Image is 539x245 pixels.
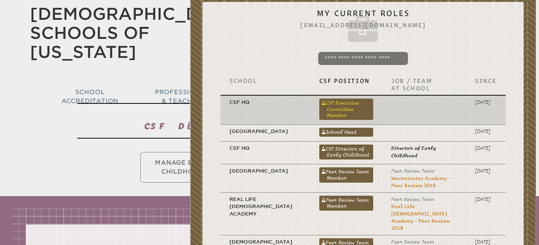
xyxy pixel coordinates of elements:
[229,167,301,174] p: [GEOGRAPHIC_DATA]
[391,196,434,202] span: Peer Review Team
[30,4,242,62] a: [DEMOGRAPHIC_DATA] Schools of [US_STATE]
[214,9,512,46] h2: My Current Roles
[391,176,451,188] a: Westminster Academy - Peer Review 2018
[319,99,374,120] a: CSF Executive Committee Member
[391,204,450,231] a: Real Life [DEMOGRAPHIC_DATA] Academy - Peer Review 2018
[229,128,301,135] p: [GEOGRAPHIC_DATA]
[319,128,374,137] a: School Head
[319,196,374,211] a: Peer Review Team Member
[475,196,497,203] p: [DATE]
[391,145,457,159] p: Director of Early Childhood
[475,77,497,84] p: Since
[475,167,497,174] p: [DATE]
[229,145,301,152] p: CSF HQ
[475,99,497,106] p: [DATE]
[144,121,395,131] span: CSF Director of Early Childhood
[61,89,118,105] span: School Accreditation
[229,99,301,106] p: CSF HQ
[391,168,434,174] span: Peer Review Team
[319,145,374,159] a: CSF Director of Early Childhood
[319,77,374,84] p: CSF Position
[391,77,457,92] p: Job / Team at School
[229,196,301,217] p: Real Life [DEMOGRAPHIC_DATA] Academy
[475,145,497,152] p: [DATE]
[229,77,301,84] p: School
[319,167,374,182] a: Peer Review Team Member
[155,89,264,105] span: Professional Development & Teacher Certification
[475,128,497,135] p: [DATE]
[391,239,434,245] span: Peer Review Team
